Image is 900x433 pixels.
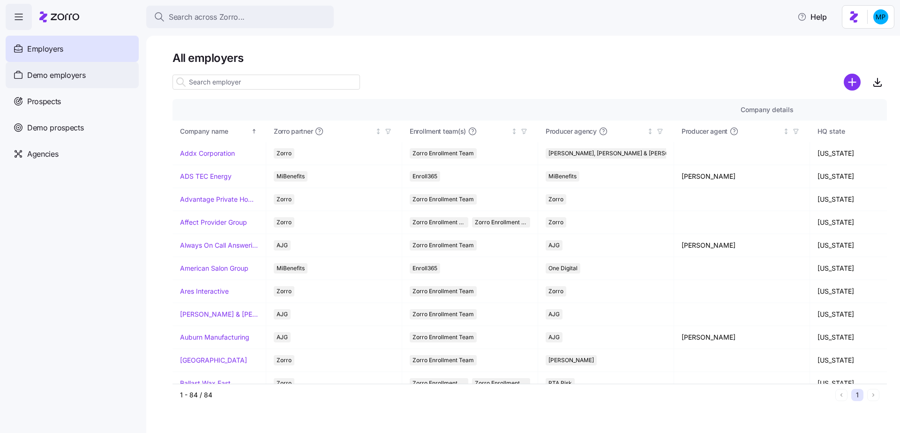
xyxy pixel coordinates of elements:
span: Enroll365 [412,263,437,273]
span: Zorro Enrollment Team [412,194,474,205]
div: Sorted ascending [251,128,257,135]
span: AJG [277,240,288,251]
span: Zorro [548,194,563,205]
span: Zorro Enrollment Team [412,240,474,251]
span: One Digital [548,263,577,273]
td: [PERSON_NAME] [674,234,810,257]
button: Previous page [835,389,847,401]
span: Zorro Enrollment Team [412,217,465,228]
span: MiBenefits [548,171,577,182]
td: [PERSON_NAME] [674,326,810,349]
a: Ballast Wax East [180,379,231,388]
div: Not sorted [511,128,517,135]
span: [PERSON_NAME], [PERSON_NAME] & [PERSON_NAME] [548,148,694,159]
span: Enroll365 [412,171,437,182]
a: Ares Interactive [180,287,229,296]
span: AJG [548,309,560,319]
span: AJG [548,332,560,342]
span: Zorro [277,355,292,365]
div: Not sorted [647,128,653,135]
span: RTA Risk [548,378,572,388]
span: Demo employers [27,69,86,81]
td: [PERSON_NAME] [674,165,810,188]
input: Search employer [172,75,360,90]
a: Demo prospects [6,114,139,141]
span: MiBenefits [277,263,305,273]
img: b954e4dfce0f5620b9225907d0f7229f [873,9,888,24]
a: [GEOGRAPHIC_DATA] [180,356,247,365]
span: Zorro Enrollment Team [412,309,474,319]
a: Always On Call Answering Service [180,241,258,250]
a: Affect Provider Group [180,218,247,227]
span: [PERSON_NAME] [548,355,594,365]
span: Zorro Enrollment Experts [475,378,528,388]
span: Zorro Enrollment Team [412,148,474,159]
span: AJG [277,309,288,319]
span: MiBenefits [277,171,305,182]
a: ADS TEC Energy [180,172,232,181]
a: American Salon Group [180,264,248,273]
th: Company nameSorted ascending [172,121,266,142]
span: Zorro partner [274,127,313,136]
span: AJG [548,240,560,251]
button: Next page [867,389,879,401]
th: Producer agentNot sorted [674,121,810,142]
span: Zorro [548,286,563,296]
th: Zorro partnerNot sorted [266,121,402,142]
a: Agencies [6,141,139,167]
div: 1 - 84 / 84 [180,390,832,400]
a: Auburn Manufacturing [180,333,249,342]
button: 1 [851,389,863,401]
span: Zorro [277,378,292,388]
span: Zorro Enrollment Team [412,355,474,365]
span: Prospects [27,96,61,107]
a: Demo employers [6,62,139,88]
div: Company name [180,126,249,137]
span: Zorro [277,217,292,228]
a: Employers [6,36,139,62]
span: Zorro [277,148,292,159]
a: [PERSON_NAME] & [PERSON_NAME]'s [180,310,258,319]
a: Advantage Private Home Care [180,195,258,204]
span: Zorro [277,286,292,296]
span: Search across Zorro... [169,11,245,23]
span: Enrollment team(s) [410,127,466,136]
span: Zorro [548,217,563,228]
span: Producer agent [682,127,727,136]
div: Not sorted [783,128,789,135]
a: Addx Corporation [180,149,235,158]
span: Zorro Enrollment Team [412,378,465,388]
a: Prospects [6,88,139,114]
span: Demo prospects [27,122,84,134]
span: Zorro Enrollment Experts [475,217,528,228]
button: Help [790,8,834,26]
svg: add icon [844,74,861,91]
span: AJG [277,332,288,342]
span: Zorro Enrollment Team [412,332,474,342]
span: Zorro Enrollment Team [412,286,474,296]
th: Producer agencyNot sorted [538,121,674,142]
div: Not sorted [375,128,382,135]
span: Employers [27,43,63,55]
span: Zorro [277,194,292,205]
button: Search across Zorro... [146,6,334,28]
h1: All employers [172,51,887,65]
span: Producer agency [546,127,597,136]
span: Agencies [27,148,58,160]
th: Enrollment team(s)Not sorted [402,121,538,142]
span: Help [797,11,827,23]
